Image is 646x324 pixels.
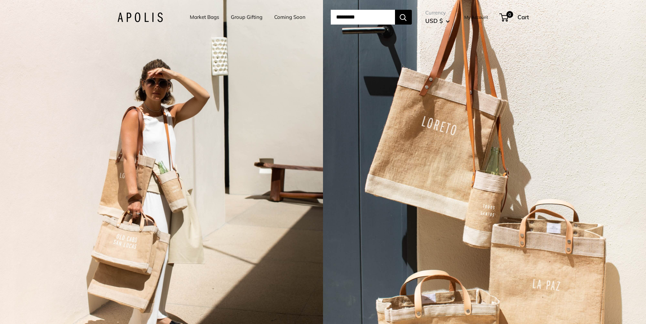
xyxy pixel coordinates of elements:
span: Currency [425,8,450,17]
button: Search [395,10,412,25]
a: Market Bags [190,12,219,22]
input: Search... [331,10,395,25]
a: 0 Cart [500,12,529,23]
span: Cart [517,13,529,21]
a: My Account [464,13,488,21]
button: USD $ [425,15,450,26]
a: Coming Soon [274,12,306,22]
span: 0 [506,11,513,18]
a: Group Gifting [231,12,262,22]
img: Apolis [117,12,163,22]
span: USD $ [425,17,443,24]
